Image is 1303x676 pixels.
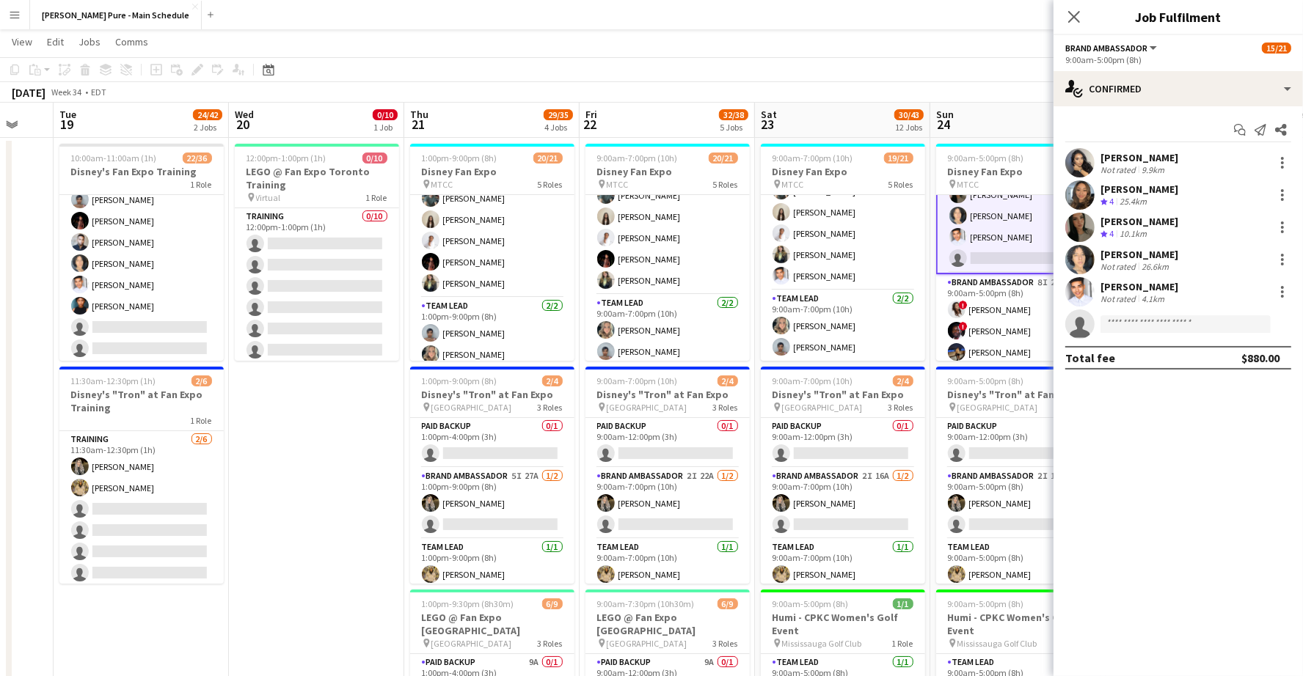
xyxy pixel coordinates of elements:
div: 9:00am-7:00pm (10h)2/4Disney's "Tron" at Fan Expo [GEOGRAPHIC_DATA]3 RolesPaid Backup0/19:00am-12... [761,367,925,584]
span: Virtual [256,192,281,203]
span: 19 [57,116,76,133]
span: 9:00am-7:30pm (10h30m) [597,598,695,609]
span: 23 [759,116,777,133]
div: Total fee [1065,350,1115,365]
app-card-role: Brand Ambassador2I16A1/29:00am-5:00pm (8h)[PERSON_NAME] [936,468,1101,539]
div: 10:00am-11:00am (1h)22/36Disney's Fan Expo Training1 Role![PERSON_NAME][PERSON_NAME][PERSON_NAME]... [59,144,224,361]
span: 32/38 [719,109,748,120]
h3: Disney's "Tron" at Fan Expo [410,388,574,401]
app-card-role: Brand Ambassador8I23A3/69:00am-5:00pm (8h)![PERSON_NAME]![PERSON_NAME][PERSON_NAME] [936,274,1101,430]
app-card-role: Brand Ambassador5/59:00am-7:00pm (10h)[PERSON_NAME][PERSON_NAME][PERSON_NAME][PERSON_NAME][PERSON... [585,160,750,295]
span: 15/21 [1262,43,1291,54]
span: 3 Roles [888,402,913,413]
span: Tue [59,108,76,121]
span: 4 [1109,228,1114,239]
app-job-card: 9:00am-5:00pm (8h)2/4Disney's "Tron" at Fan Expo [GEOGRAPHIC_DATA]3 RolesPaid Backup0/19:00am-12:... [936,367,1101,584]
span: Jobs [79,35,101,48]
h3: Disney Fan Expo [410,165,574,178]
h3: Disney's "Tron" at Fan Expo [761,388,925,401]
div: 1 Job [373,122,397,133]
app-card-role: Team Lead2/29:00am-7:00pm (10h)[PERSON_NAME][PERSON_NAME] [585,295,750,366]
h3: Disney Fan Expo [761,165,925,178]
app-card-role: [PERSON_NAME][PERSON_NAME][PERSON_NAME][PERSON_NAME][PERSON_NAME] [936,115,1101,274]
h3: LEGO @ Fan Expo Toronto Training [235,165,399,191]
span: Brand Ambassador [1065,43,1147,54]
div: [PERSON_NAME] [1101,183,1178,196]
span: 9:00am-5:00pm (8h) [948,375,1024,386]
span: 20/21 [709,153,738,164]
span: MTCC [957,179,979,190]
span: 3 Roles [713,638,738,649]
div: [PERSON_NAME] [1101,215,1178,228]
app-job-card: 9:00am-7:00pm (10h)20/21Disney Fan Expo MTCC5 Roles[PERSON_NAME]Brand Ambassador5/59:00am-7:00pm ... [585,144,750,361]
h3: Disney Fan Expo [936,165,1101,178]
h3: Disney's "Tron" at Fan Expo Training [59,388,224,414]
span: 2/4 [542,375,563,386]
span: 30/43 [894,109,924,120]
span: [GEOGRAPHIC_DATA] [431,638,512,649]
span: 20 [233,116,254,133]
span: 29/35 [544,109,573,120]
span: 3 Roles [538,402,563,413]
div: 4 Jobs [544,122,572,133]
span: [GEOGRAPHIC_DATA] [431,402,512,413]
span: Wed [235,108,254,121]
span: 12:00pm-1:00pm (1h) [247,153,326,164]
app-job-card: 9:00am-7:00pm (10h)19/21Disney Fan Expo MTCC5 Roles Brand Ambassador5/59:00am-7:00pm (10h)[PERSON... [761,144,925,361]
span: Thu [410,108,428,121]
app-card-role: Team Lead1/19:00am-7:00pm (10h)[PERSON_NAME] [585,539,750,589]
span: 22 [583,116,597,133]
app-card-role: Paid Backup0/19:00am-12:00pm (3h) [585,418,750,468]
app-card-role: Team Lead1/19:00am-7:00pm (10h)[PERSON_NAME] [761,539,925,589]
app-card-role: Brand Ambassador5I27A1/21:00pm-9:00pm (8h)[PERSON_NAME] [410,468,574,539]
span: 2/4 [718,375,738,386]
span: 9:00am-7:00pm (10h) [773,153,853,164]
app-job-card: 1:00pm-9:00pm (8h)20/21Disney Fan Expo MTCC5 Roles[PERSON_NAME]Brand Ambassador5/51:00pm-9:00pm (... [410,144,574,361]
span: Fri [585,108,597,121]
div: EDT [91,87,106,98]
span: Edit [47,35,64,48]
span: View [12,35,32,48]
span: 9:00am-5:00pm (8h) [773,598,849,609]
app-card-role: Paid Backup0/19:00am-12:00pm (3h) [761,418,925,468]
span: 1:00pm-9:30pm (8h30m) [422,598,514,609]
h3: LEGO @ Fan Expo [GEOGRAPHIC_DATA] [410,611,574,637]
app-card-role: Team Lead1/11:00pm-9:00pm (8h)[PERSON_NAME] [410,539,574,589]
div: 9:00am-5:00pm (8h) [1065,54,1291,65]
app-card-role: Team Lead2/21:00pm-9:00pm (8h)[PERSON_NAME][PERSON_NAME] [410,298,574,369]
span: MTCC [782,179,804,190]
h3: Disney's Fan Expo Training [59,165,224,178]
div: $880.00 [1241,350,1280,365]
span: 20/21 [533,153,563,164]
span: 5 Roles [713,179,738,190]
span: 9:00am-5:00pm (8h) [948,598,1024,609]
span: 19/21 [884,153,913,164]
app-job-card: 12:00pm-1:00pm (1h)0/10LEGO @ Fan Expo Toronto Training Virtual1 RoleTraining0/1012:00pm-1:00pm (1h) [235,144,399,361]
app-job-card: 9:00am-7:00pm (10h)2/4Disney's "Tron" at Fan Expo [GEOGRAPHIC_DATA]3 RolesPaid Backup0/19:00am-12... [585,367,750,584]
div: 9:00am-5:00pm (8h)15/21Disney Fan Expo MTCC5 Roles[PERSON_NAME][PERSON_NAME][PERSON_NAME][PERSON_... [936,144,1101,361]
div: 5 Jobs [720,122,748,133]
div: 25.4km [1117,196,1150,208]
span: 1 Role [191,179,212,190]
span: 1:00pm-9:00pm (8h) [422,375,497,386]
div: 9.9km [1139,164,1167,175]
app-card-role: Brand Ambassador2I22A1/29:00am-7:00pm (10h)[PERSON_NAME] [585,468,750,539]
span: 1/1 [893,598,913,609]
a: Edit [41,32,70,51]
button: [PERSON_NAME] Pure - Main Schedule [30,1,202,29]
app-card-role: Brand Ambassador5/51:00pm-9:00pm (8h)[PERSON_NAME][PERSON_NAME][PERSON_NAME][PERSON_NAME][PERSON_... [410,163,574,298]
span: MTCC [607,179,629,190]
span: 3 Roles [538,638,563,649]
span: 5 Roles [888,179,913,190]
app-card-role: Brand Ambassador2I16A1/29:00am-7:00pm (10h)[PERSON_NAME] [761,468,925,539]
span: MTCC [431,179,453,190]
a: View [6,32,38,51]
div: [PERSON_NAME] [1101,151,1178,164]
div: 10.1km [1117,228,1150,240]
h3: Job Fulfilment [1054,7,1303,26]
h3: Disney's "Tron" at Fan Expo [585,388,750,401]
